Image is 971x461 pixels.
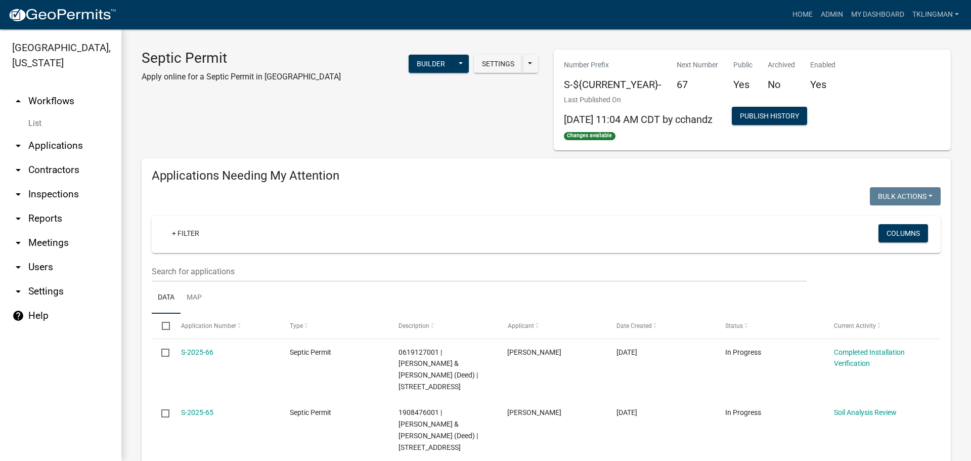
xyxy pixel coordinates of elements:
p: Archived [768,60,795,70]
span: Type [290,322,303,329]
p: Last Published On [564,95,713,105]
a: Map [181,282,208,314]
datatable-header-cell: Applicant [498,314,606,338]
h3: Septic Permit [142,50,341,67]
p: Apply online for a Septic Permit in [GEOGRAPHIC_DATA] [142,71,341,83]
span: [DATE] 11:04 AM CDT by cchandz [564,113,713,125]
button: Publish History [732,107,807,125]
i: arrow_drop_down [12,261,24,273]
span: Septic Permit [290,348,331,356]
i: arrow_drop_down [12,188,24,200]
span: 1908476001 | PETERSHEIM LEVI & LYDIA (Deed) | 36015 HILTON RD [399,408,478,451]
a: + Filter [164,224,207,242]
a: Soil Analysis Review [834,408,897,416]
i: help [12,310,24,322]
datatable-header-cell: Select [152,314,171,338]
a: Admin [817,5,847,24]
span: Applicant [507,322,534,329]
wm-modal-confirm: Workflow Publish History [732,113,807,121]
span: Description [399,322,429,329]
button: Columns [878,224,928,242]
span: 10/08/2025 [616,348,637,356]
datatable-header-cell: Application Number [171,314,280,338]
h5: S-${CURRENT_YEAR}- [564,78,661,91]
span: Tammy Klingman [507,348,561,356]
a: S-2025-65 [181,408,213,416]
span: Application Number [181,322,236,329]
i: arrow_drop_down [12,285,24,298]
span: Changes available [564,132,615,140]
button: Bulk Actions [870,187,941,205]
a: Home [788,5,817,24]
h5: No [768,78,795,91]
datatable-header-cell: Date Created [606,314,715,338]
h5: Yes [733,78,753,91]
span: Date Created [616,322,652,329]
p: Enabled [810,60,835,70]
datatable-header-cell: Status [716,314,824,338]
a: S-2025-66 [181,348,213,356]
datatable-header-cell: Type [280,314,389,338]
h5: Yes [810,78,835,91]
i: arrow_drop_down [12,213,24,225]
a: Completed Installation Verification [834,348,905,368]
p: Next Number [677,60,718,70]
span: Tammy Klingman [507,408,561,416]
span: Status [725,322,743,329]
i: arrow_drop_up [12,95,24,107]
a: My Dashboard [847,5,908,24]
button: Settings [474,55,522,73]
p: Public [733,60,753,70]
datatable-header-cell: Description [389,314,498,338]
input: Search for applications [152,261,807,282]
span: 0619127001 | KATSCHKOWSKY ALAN L & ROBIN D (Deed) | 16442 190TH ST [399,348,478,391]
i: arrow_drop_down [12,140,24,152]
h4: Applications Needing My Attention [152,169,941,183]
span: 10/02/2025 [616,408,637,416]
span: In Progress [725,408,761,416]
i: arrow_drop_down [12,164,24,176]
a: tklingman [908,5,963,24]
span: Septic Permit [290,408,331,416]
datatable-header-cell: Current Activity [824,314,933,338]
button: Builder [409,55,453,73]
span: Current Activity [834,322,876,329]
a: Data [152,282,181,314]
i: arrow_drop_down [12,237,24,249]
h5: 67 [677,78,718,91]
p: Number Prefix [564,60,661,70]
span: In Progress [725,348,761,356]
